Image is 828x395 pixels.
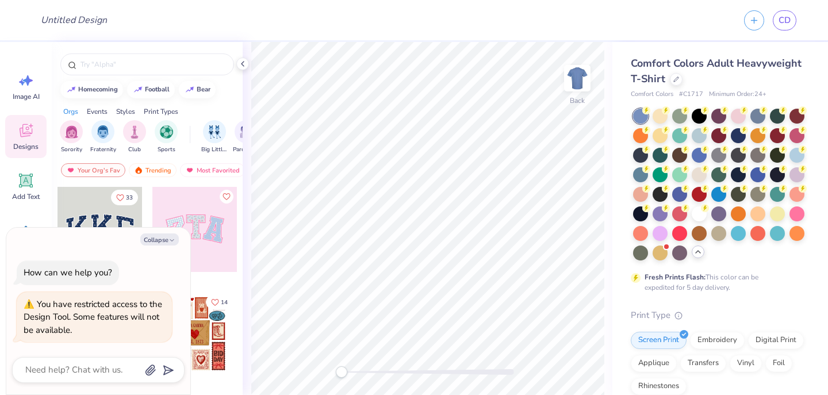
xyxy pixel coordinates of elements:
[13,92,40,101] span: Image AI
[631,309,805,322] div: Print Type
[709,90,766,99] span: Minimum Order: 24 +
[773,10,796,30] a: CD
[129,163,177,177] div: Trending
[208,125,221,139] img: Big Little Reveal Image
[155,120,178,154] div: filter for Sports
[126,195,133,201] span: 33
[60,120,83,154] div: filter for Sorority
[631,355,677,372] div: Applique
[60,120,83,154] button: filter button
[221,300,228,305] span: 14
[185,166,194,174] img: most_fav.gif
[690,332,745,349] div: Embroidery
[631,378,687,395] div: Rhinestones
[201,120,228,154] button: filter button
[128,145,141,154] span: Club
[66,166,75,174] img: most_fav.gif
[180,163,245,177] div: Most Favorited
[197,86,210,93] div: bear
[12,192,40,201] span: Add Text
[90,120,116,154] button: filter button
[748,332,804,349] div: Digital Print
[160,125,173,139] img: Sports Image
[65,125,78,139] img: Sorority Image
[645,272,786,293] div: This color can be expedited for 5 day delivery.
[240,125,253,139] img: Parent's Weekend Image
[116,106,135,117] div: Styles
[24,267,112,278] div: How can we help you?
[765,355,792,372] div: Foil
[144,106,178,117] div: Print Types
[123,120,146,154] button: filter button
[631,90,673,99] span: Comfort Colors
[336,366,347,378] div: Accessibility label
[645,273,706,282] strong: Fresh Prints Flash:
[631,56,802,86] span: Comfort Colors Adult Heavyweight T-Shirt
[111,190,138,205] button: Like
[87,106,108,117] div: Events
[63,106,78,117] div: Orgs
[220,190,233,204] button: Like
[24,298,162,336] div: You have restricted access to the Design Tool. Some features will not be available.
[145,86,170,93] div: football
[123,120,146,154] div: filter for Club
[680,355,726,372] div: Transfers
[32,9,116,32] input: Untitled Design
[97,125,109,139] img: Fraternity Image
[631,332,687,349] div: Screen Print
[133,86,143,93] img: trend_line.gif
[570,95,585,106] div: Back
[730,355,762,372] div: Vinyl
[90,145,116,154] span: Fraternity
[78,86,118,93] div: homecoming
[233,145,259,154] span: Parent's Weekend
[155,120,178,154] button: filter button
[566,67,589,90] img: Back
[60,81,123,98] button: homecoming
[128,125,141,139] img: Club Image
[201,145,228,154] span: Big Little Reveal
[233,120,259,154] div: filter for Parent's Weekend
[179,81,216,98] button: bear
[61,163,125,177] div: Your Org's Fav
[779,14,791,27] span: CD
[127,81,175,98] button: football
[140,233,179,246] button: Collapse
[13,142,39,151] span: Designs
[158,145,175,154] span: Sports
[201,120,228,154] div: filter for Big Little Reveal
[206,294,233,310] button: Like
[134,166,143,174] img: trending.gif
[79,59,227,70] input: Try "Alpha"
[61,145,82,154] span: Sorority
[185,86,194,93] img: trend_line.gif
[90,120,116,154] div: filter for Fraternity
[67,86,76,93] img: trend_line.gif
[233,120,259,154] button: filter button
[679,90,703,99] span: # C1717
